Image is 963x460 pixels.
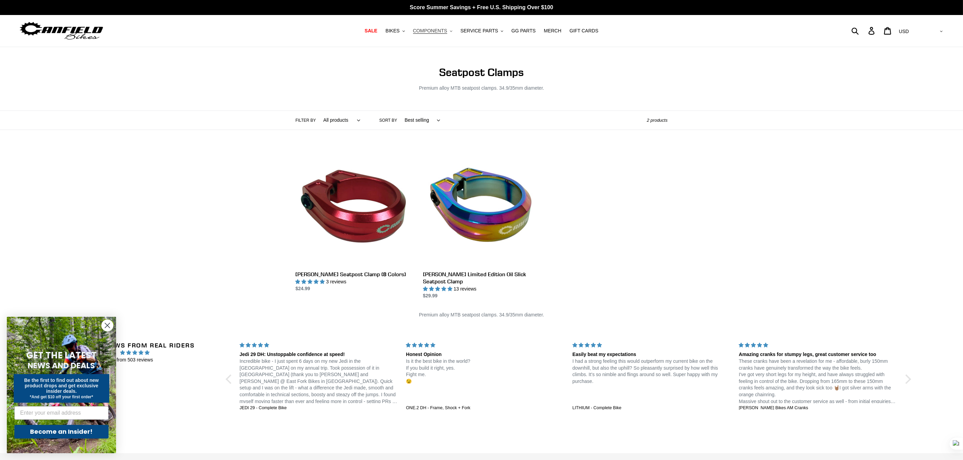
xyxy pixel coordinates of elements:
[361,26,381,35] a: SALE
[544,28,561,34] span: MERCH
[26,349,97,361] span: GET THE LATEST
[572,351,731,358] div: Easily beat my expectations
[30,395,93,399] span: *And get $10 off your first order*
[461,28,498,34] span: SERVICE PARTS
[439,65,524,79] span: Seatpost Clamps
[385,28,399,34] span: BIKES
[101,320,113,331] button: Close dialog
[240,351,398,358] div: Jedi 29 DH: Unstoppable confidence at speed!
[240,342,398,349] div: 5 stars
[457,26,507,35] button: SERVICE PARTS
[406,358,564,385] p: Is it the best bike in the world? If you build it right, yes. Fight me. 😉
[382,26,408,35] button: BIKES
[406,342,564,349] div: 5 stars
[739,351,897,358] div: Amazing cranks for stumpy legs, great customer service too
[540,26,565,35] a: MERCH
[410,26,456,35] button: COMPONENTS
[48,356,222,363] span: from 503 reviews
[296,311,668,318] p: Premium alloy MTB seatpost clamps. 34.9/35mm diameter.
[566,26,602,35] a: GIFT CARDS
[28,360,95,371] span: NEWS AND DEALS
[19,20,104,42] img: Canfield Bikes
[24,377,99,394] span: Be the first to find out about new product drops and get exclusive insider deals.
[572,342,731,349] div: 5 stars
[511,28,536,34] span: GG PARTS
[48,342,222,349] h2: Real Reviews from Real Riders
[365,28,377,34] span: SALE
[739,342,897,349] div: 5 stars
[508,26,539,35] a: GG PARTS
[739,358,897,405] p: These cranks have been a revelation for me - affordable, burly 150mm cranks have genuinely transf...
[379,117,397,123] label: Sort by
[413,28,447,34] span: COMPONENTS
[296,85,668,92] p: Premium alloy MTB seatpost clamps. 34.9/35mm diameter.
[855,23,873,38] input: Search
[240,358,398,405] p: Incredible bike - I just spent 6 days on my new Jedi in the [GEOGRAPHIC_DATA] on my annual trip. ...
[296,117,316,123] label: Filter by
[572,358,731,385] p: I had a strong feeling this would outperform my current bike on the downhill, but also the uphill...
[739,405,897,411] a: [PERSON_NAME] Bikes AM Cranks
[647,118,668,123] span: 2 products
[572,405,731,411] a: LITHIUM - Complete Bike
[406,405,564,411] a: ONE.2 DH - Frame, Shock + Fork
[48,349,222,356] span: 4.96 stars
[406,351,564,358] div: Honest Opinion
[14,406,109,420] input: Enter your email address
[14,425,109,439] button: Become an Insider!
[569,28,598,34] span: GIFT CARDS
[240,405,398,411] a: JEDI 29 - Complete Bike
